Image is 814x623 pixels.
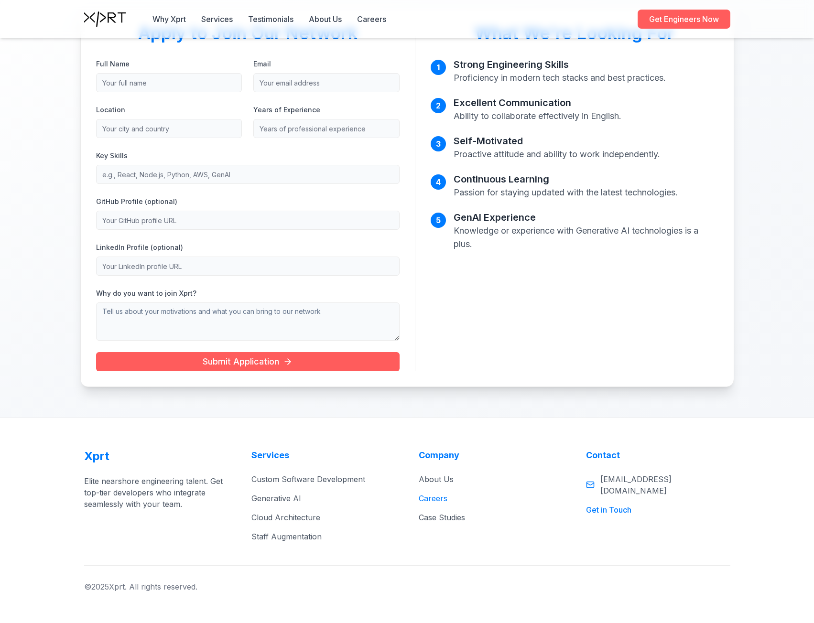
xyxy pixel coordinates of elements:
[309,13,342,25] a: About Us
[454,96,621,109] h3: Excellent Communication
[96,243,183,251] label: LinkedIn Profile (optional)
[454,134,660,148] h3: Self-Motivated
[454,71,666,85] p: Proficiency in modern tech stacks and best practices.
[454,58,666,71] h3: Strong Engineering Skills
[419,449,563,462] h4: Company
[253,60,271,68] label: Email
[248,13,293,25] button: Testimonials
[586,473,730,496] a: [EMAIL_ADDRESS][DOMAIN_NAME]
[84,475,228,510] p: Elite nearshore engineering talent. Get top-tier developers who integrate seamlessly with your team.
[431,136,446,151] div: 3
[419,494,447,503] a: Careers
[96,352,400,371] button: Submit Application
[96,257,400,276] input: Your LinkedIn profile URL
[96,197,177,205] label: GitHub Profile (optional)
[203,355,293,368] span: Submit Application
[96,23,400,43] h2: Apply to Join Our Network
[454,172,678,186] h3: Continuous Learning
[96,165,400,184] input: e.g., React, Node.js, Python, AWS, GenAI
[152,13,186,25] button: Why Xprt
[454,148,660,161] p: Proactive attitude and ability to work independently.
[253,106,320,114] label: Years of Experience
[96,119,242,138] input: Your city and country
[431,98,446,113] div: 2
[431,213,446,228] div: 5
[96,60,130,68] label: Full Name
[251,473,365,485] button: Custom Software Development
[84,449,109,464] span: Xprt
[431,60,446,75] div: 1
[253,73,400,92] input: Your email address
[96,73,242,92] input: Your full name
[454,186,678,199] p: Passion for staying updated with the latest technologies.
[454,109,621,123] p: Ability to collaborate effectively in English.
[253,119,400,138] input: Years of professional experience
[431,174,446,190] div: 4
[431,23,718,43] h2: What We're Looking For
[419,474,454,484] a: About Us
[96,151,128,160] label: Key Skills
[638,10,730,29] a: Get Engineers Now
[586,449,730,462] h4: Contact
[84,581,197,592] p: © 2025 Xprt. All rights reserved.
[251,512,320,523] button: Cloud Architecture
[251,449,396,462] h4: Services
[454,224,718,251] p: Knowledge or experience with Generative AI technologies is a plus.
[96,106,125,114] label: Location
[251,531,322,542] button: Staff Augmentation
[357,13,386,25] a: Careers
[419,512,465,523] button: Case Studies
[96,211,400,230] input: Your GitHub profile URL
[251,493,301,504] button: Generative AI
[201,13,233,25] button: Services
[84,449,228,464] a: Xprt
[84,11,126,27] img: Xprt Logo
[96,289,196,297] label: Why do you want to join Xprt?
[454,211,718,224] h3: GenAI Experience
[586,504,631,516] button: Get in Touch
